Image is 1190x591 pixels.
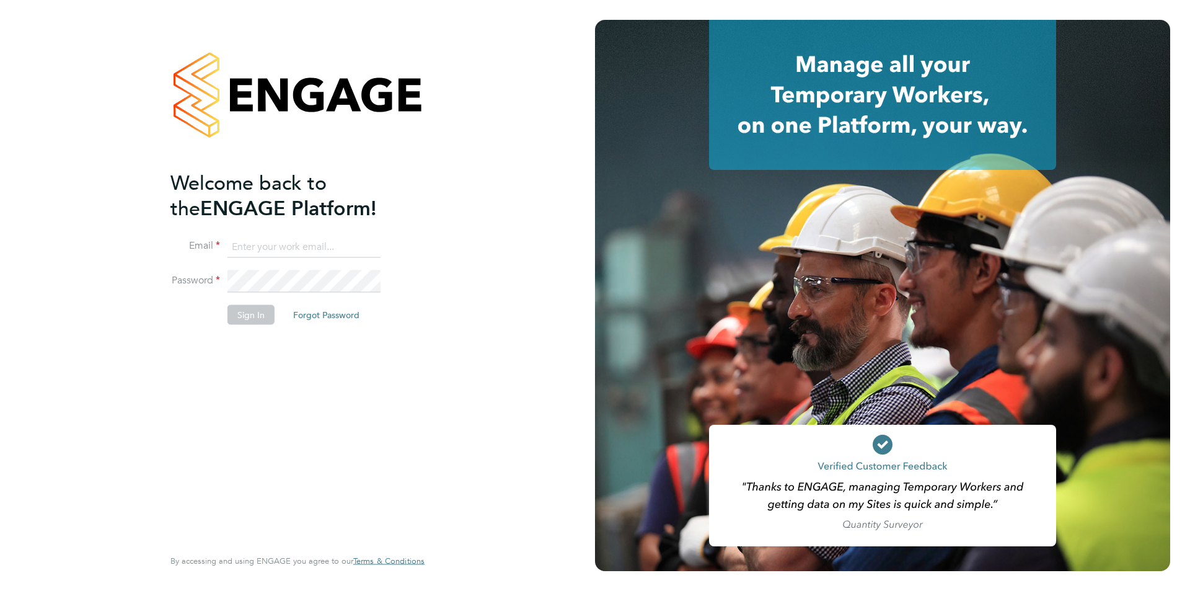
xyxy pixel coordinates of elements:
button: Forgot Password [283,304,369,324]
button: Sign In [227,304,275,324]
span: By accessing and using ENGAGE you agree to our [170,556,425,566]
a: Terms & Conditions [353,556,425,566]
label: Email [170,239,220,252]
span: Terms & Conditions [353,556,425,566]
label: Password [170,274,220,287]
input: Enter your work email... [227,236,381,258]
span: Welcome back to the [170,171,327,220]
h2: ENGAGE Platform! [170,170,412,221]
